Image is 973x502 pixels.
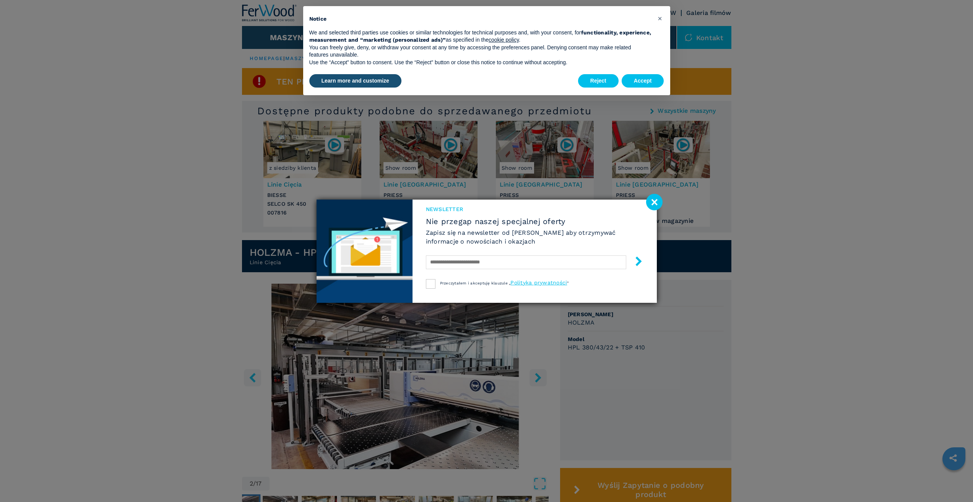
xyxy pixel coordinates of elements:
[309,44,652,59] p: You can freely give, deny, or withdraw your consent at any time by accessing the preferences pane...
[426,228,643,246] h6: Zapisz się na newsletter od [PERSON_NAME] aby otrzymywać informacje o nowościach i okazjach
[309,74,401,88] button: Learn more and customize
[317,200,413,303] img: Newsletter image
[622,74,664,88] button: Accept
[440,281,511,285] span: Przeczytałem i akceptuję klauzule „
[658,14,662,23] span: ×
[309,29,651,43] strong: functionality, experience, measurement and “marketing (personalized ads)”
[309,59,652,67] p: Use the “Accept” button to consent. Use the “Reject” button or close this notice to continue with...
[510,279,567,286] a: Polityka prywatności
[309,15,652,23] h2: Notice
[578,74,619,88] button: Reject
[567,281,569,285] span: ”
[654,12,666,24] button: Close this notice
[489,37,519,43] a: cookie policy
[426,217,643,226] span: Nie przegap naszej specjalnej oferty
[309,29,652,44] p: We and selected third parties use cookies or similar technologies for technical purposes and, wit...
[426,205,643,213] span: Newsletter
[626,253,643,271] button: submit-button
